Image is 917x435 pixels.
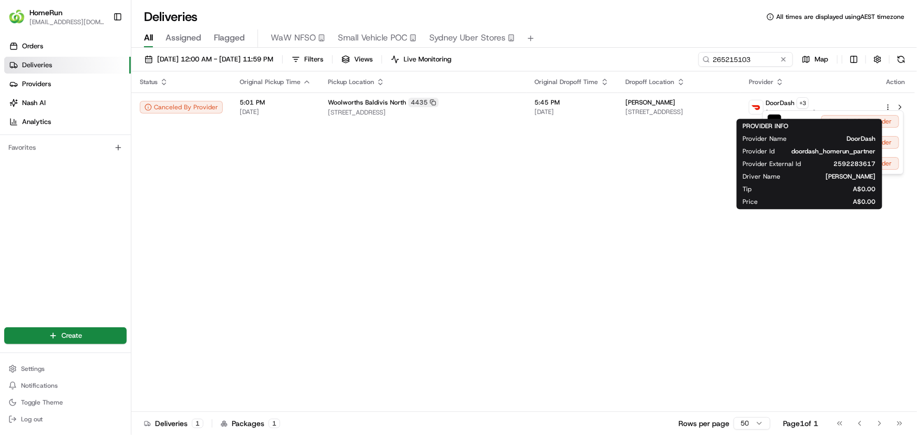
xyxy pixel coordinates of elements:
[743,134,787,143] span: Provider Name
[743,185,752,193] span: Tip
[818,160,876,168] span: 2592283617
[743,147,775,156] span: Provider Id
[743,172,781,181] span: Driver Name
[743,122,789,130] span: PROVIDER INFO
[775,198,876,206] span: A$0.00
[769,185,876,193] span: A$0.00
[804,134,876,143] span: DoorDash
[768,115,781,128] img: uber-new-logo.jpeg
[743,198,758,206] span: Price
[743,160,801,168] span: Provider External Id
[798,172,876,181] span: [PERSON_NAME]
[792,147,876,156] span: doordash_homerun_partner
[763,110,904,174] div: +3
[784,117,798,126] p: Uber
